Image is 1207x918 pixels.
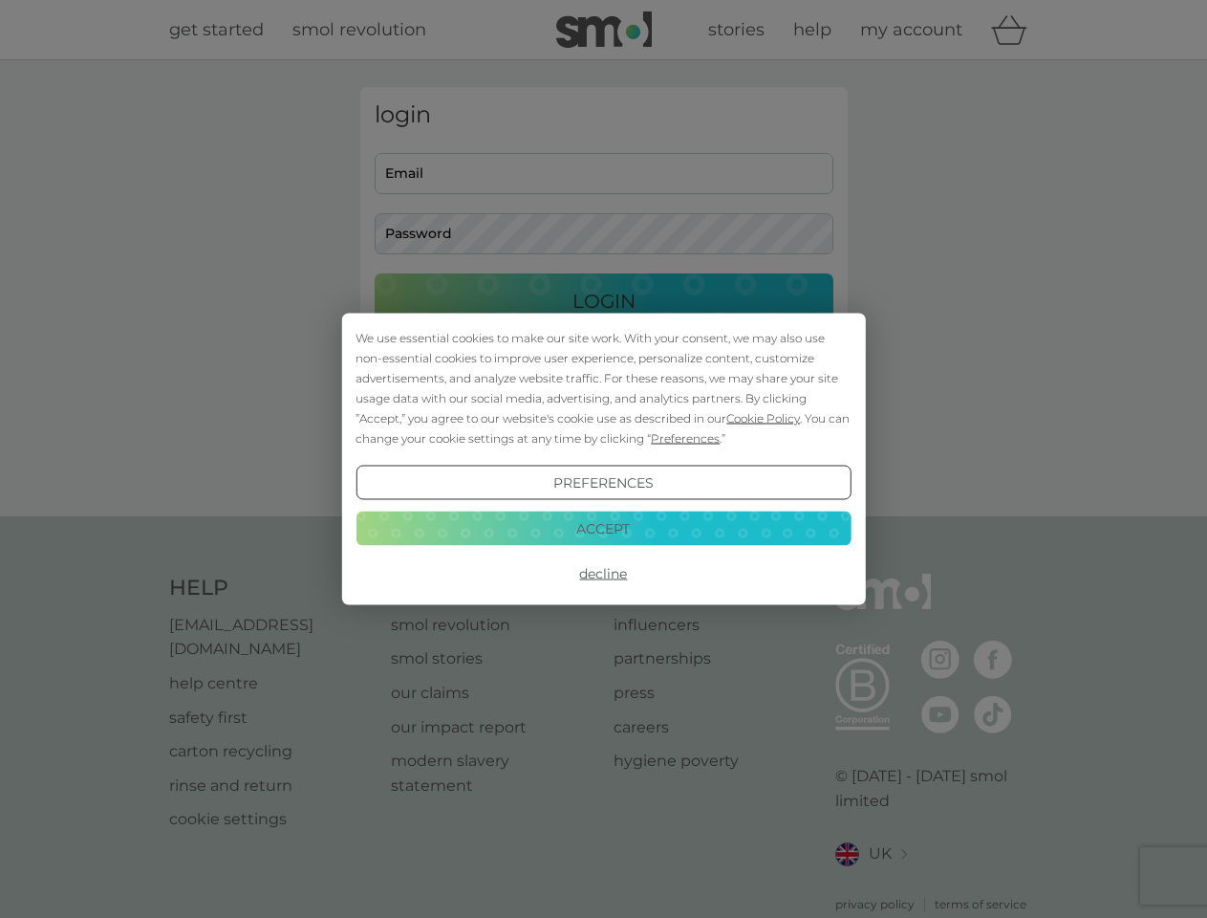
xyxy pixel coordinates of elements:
[356,328,851,448] div: We use essential cookies to make our site work. With your consent, we may also use non-essential ...
[356,511,851,545] button: Accept
[726,411,800,426] span: Cookie Policy
[651,431,720,446] span: Preferences
[356,557,851,591] button: Decline
[341,314,865,605] div: Cookie Consent Prompt
[356,466,851,500] button: Preferences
